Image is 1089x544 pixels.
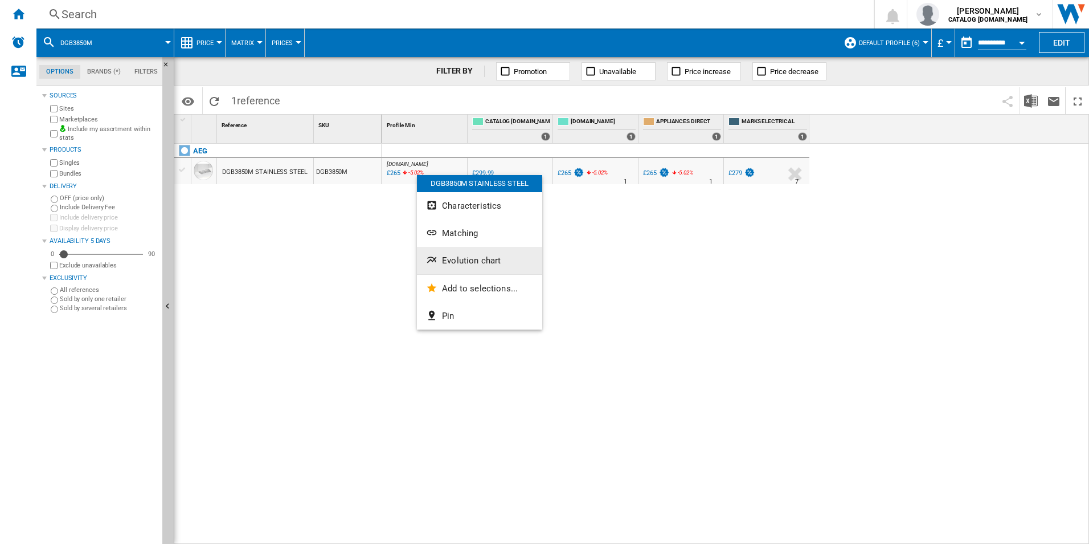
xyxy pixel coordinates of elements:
[442,255,501,266] span: Evolution chart
[417,175,542,192] div: DGB3850M STAINLESS STEEL
[417,220,542,247] button: Matching
[417,192,542,220] button: Characteristics
[442,201,501,211] span: Characteristics
[417,247,542,274] button: Evolution chart
[442,311,454,321] span: Pin
[417,302,542,330] button: Pin...
[417,275,542,302] button: Add to selections...
[442,283,518,294] span: Add to selections...
[442,228,478,238] span: Matching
